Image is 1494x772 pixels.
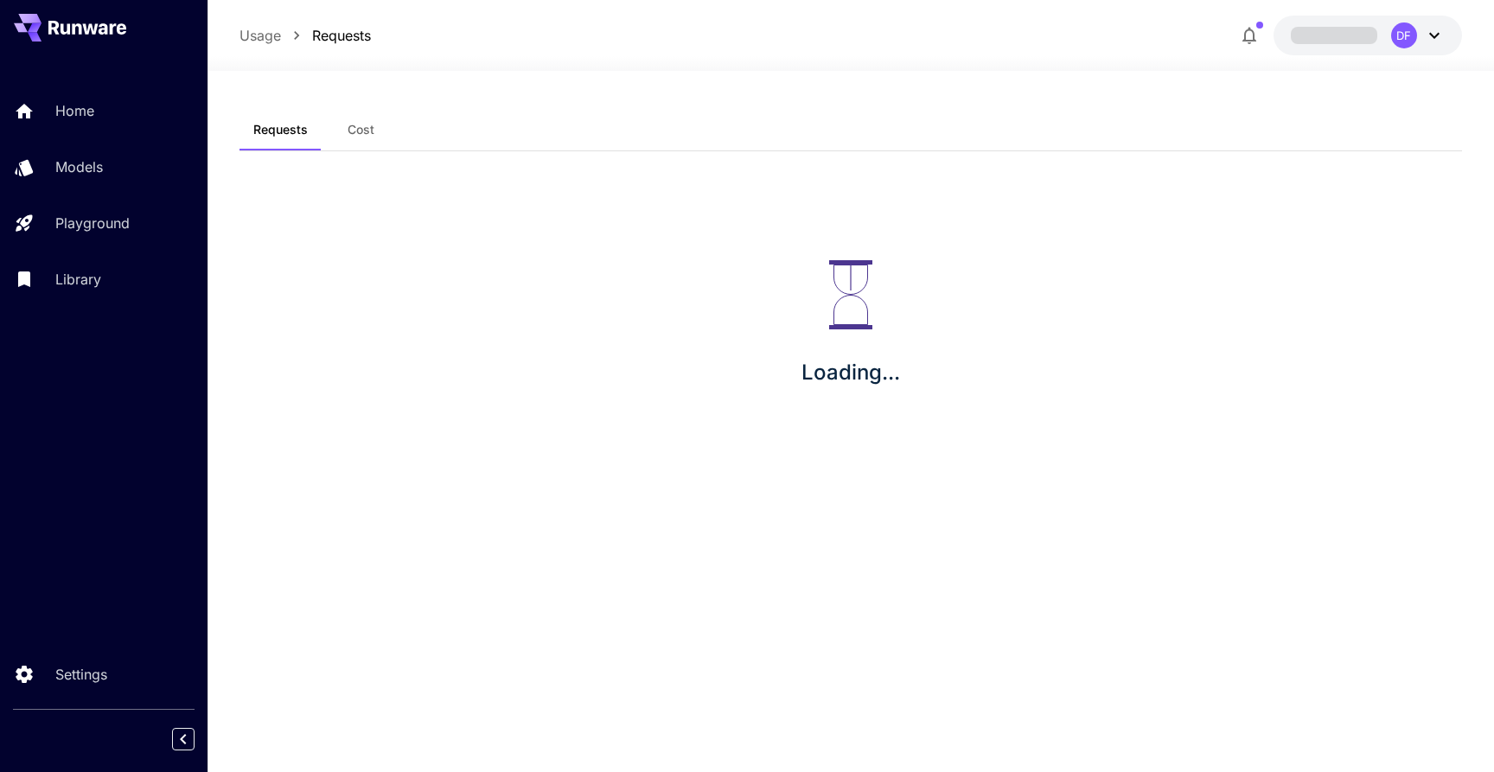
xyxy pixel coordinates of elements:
[55,213,130,233] p: Playground
[312,25,371,46] a: Requests
[55,156,103,177] p: Models
[253,122,308,137] span: Requests
[1274,16,1462,55] button: DF
[185,724,207,755] div: Collapse sidebar
[348,122,374,137] span: Cost
[239,25,371,46] nav: breadcrumb
[801,357,900,388] p: Loading...
[55,664,107,685] p: Settings
[239,25,281,46] a: Usage
[55,100,94,121] p: Home
[172,728,195,750] button: Collapse sidebar
[1391,22,1417,48] div: DF
[55,269,101,290] p: Library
